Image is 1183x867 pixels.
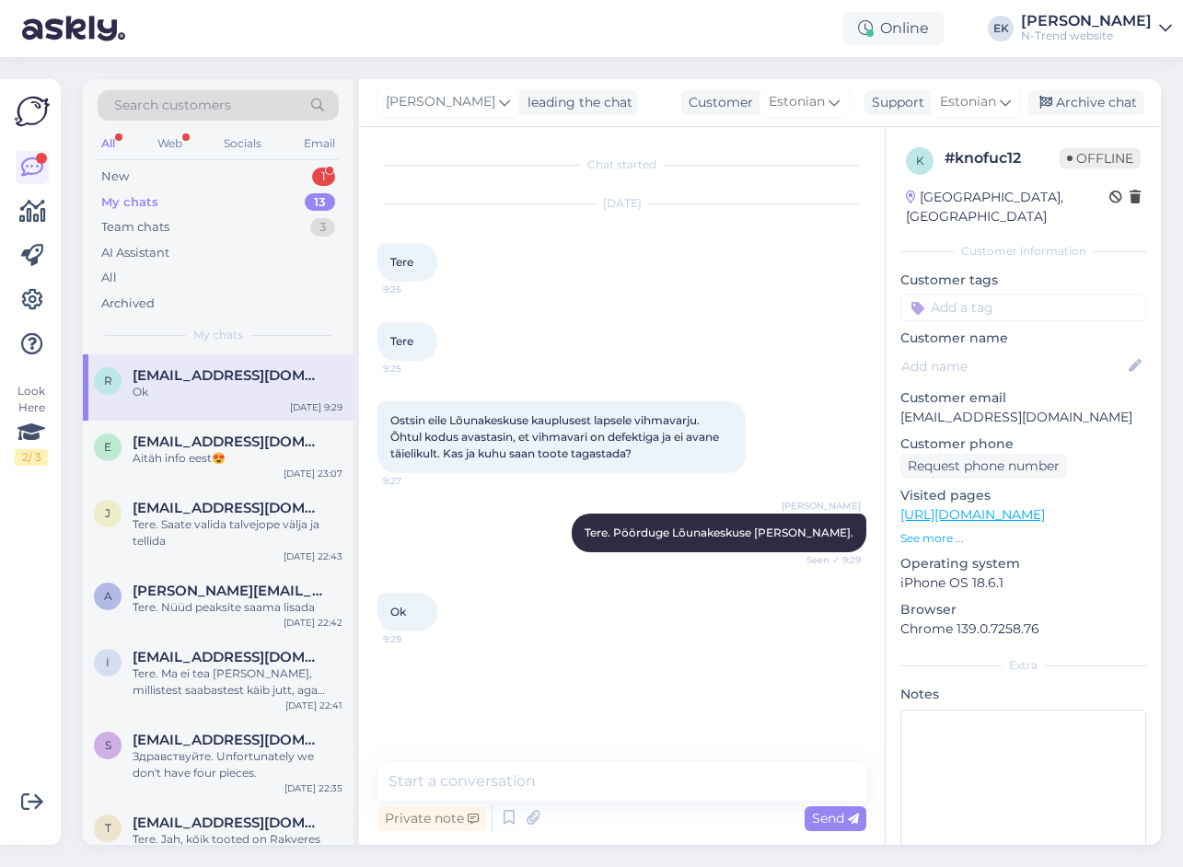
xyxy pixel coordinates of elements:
[1021,14,1152,29] div: [PERSON_NAME]
[133,831,342,864] div: Tere. Jah, kõik tooted on Rakveres olemas
[133,748,342,781] div: Здравствуйте. Unfortunately we don't have four pieces.
[520,93,632,112] div: leading the chat
[310,218,335,237] div: 3
[843,12,944,45] div: Online
[782,499,861,513] span: [PERSON_NAME]
[390,605,406,618] span: Ok
[1021,29,1152,43] div: N-Trend website
[945,147,1060,169] div: # knofuc12
[390,413,722,460] span: Ostsin eile Lõunakeskuse kauplusest lapsele vihmavarju. Õhtul kodus avastasin, et vihmavari on de...
[312,168,335,186] div: 1
[133,665,342,699] div: Tere. Ma ei tea [PERSON_NAME], millistest saabastest käib jutt, aga võimalik, et e-poes on allahi...
[284,467,342,480] div: [DATE] 23:07
[101,269,117,287] div: All
[101,244,169,262] div: AI Assistant
[114,96,231,115] span: Search customers
[901,356,1125,376] input: Add name
[900,243,1146,260] div: Customer information
[900,657,1146,674] div: Extra
[133,583,324,599] span: agnes.roolaid@gmail.com
[98,132,119,156] div: All
[133,516,342,549] div: Tere. Saate valida talvejope välja ja tellida
[900,294,1146,321] input: Add a tag
[133,450,342,467] div: Aitäh info eest😍
[900,454,1067,479] div: Request phone number
[383,632,452,646] span: 9:29
[15,383,48,466] div: Look Here
[900,685,1146,704] p: Notes
[285,699,342,712] div: [DATE] 22:41
[377,156,866,173] div: Chat started
[101,168,129,186] div: New
[383,474,452,488] span: 9:27
[15,449,48,466] div: 2 / 3
[906,188,1109,226] div: [GEOGRAPHIC_DATA], [GEOGRAPHIC_DATA]
[220,132,265,156] div: Socials
[377,806,486,831] div: Private note
[105,506,110,520] span: j
[105,821,111,835] span: t
[900,530,1146,547] p: See more ...
[106,655,110,669] span: i
[15,94,50,129] img: Askly Logo
[101,218,169,237] div: Team chats
[585,526,853,539] span: Tere. Pöörduge Lõunakeskuse [PERSON_NAME].
[284,616,342,630] div: [DATE] 22:42
[133,433,324,450] span: erenpalusoo@gmail.com
[133,732,324,748] span: svetasi@ukr.net
[900,554,1146,573] p: Operating system
[390,334,413,348] span: Tere
[104,374,112,387] span: r
[386,92,495,112] span: [PERSON_NAME]
[792,553,861,567] span: Seen ✓ 9:29
[290,400,342,414] div: [DATE] 9:29
[383,362,452,376] span: 9:25
[900,486,1146,505] p: Visited pages
[133,384,342,400] div: Ok
[1028,90,1144,115] div: Archive chat
[300,132,339,156] div: Email
[988,16,1014,41] div: EK
[104,440,111,454] span: e
[133,815,324,831] span: tupskar@gmail.com
[812,810,859,827] span: Send
[133,500,324,516] span: jutalohukene@gmail.com
[101,295,155,313] div: Archived
[900,388,1146,408] p: Customer email
[916,154,924,168] span: k
[900,329,1146,348] p: Customer name
[1060,148,1141,168] span: Offline
[681,93,753,112] div: Customer
[133,367,324,384] span: randotyrk@gmail.com
[940,92,996,112] span: Estonian
[383,283,452,296] span: 9:25
[133,649,324,665] span: innakaru@gmail.com
[133,599,342,616] div: Tere. Nüüd peaksite saama lisada
[900,506,1045,523] a: [URL][DOMAIN_NAME]
[377,195,866,212] div: [DATE]
[900,271,1146,290] p: Customer tags
[101,193,158,212] div: My chats
[769,92,825,112] span: Estonian
[864,93,924,112] div: Support
[390,255,413,269] span: Tere
[900,434,1146,454] p: Customer phone
[284,781,342,795] div: [DATE] 22:35
[900,573,1146,593] p: iPhone OS 18.6.1
[105,738,111,752] span: s
[900,408,1146,427] p: [EMAIL_ADDRESS][DOMAIN_NAME]
[284,549,342,563] div: [DATE] 22:43
[1021,14,1172,43] a: [PERSON_NAME]N-Trend website
[900,619,1146,639] p: Chrome 139.0.7258.76
[104,589,112,603] span: a
[900,600,1146,619] p: Browser
[193,327,243,343] span: My chats
[305,193,335,212] div: 13
[154,132,186,156] div: Web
